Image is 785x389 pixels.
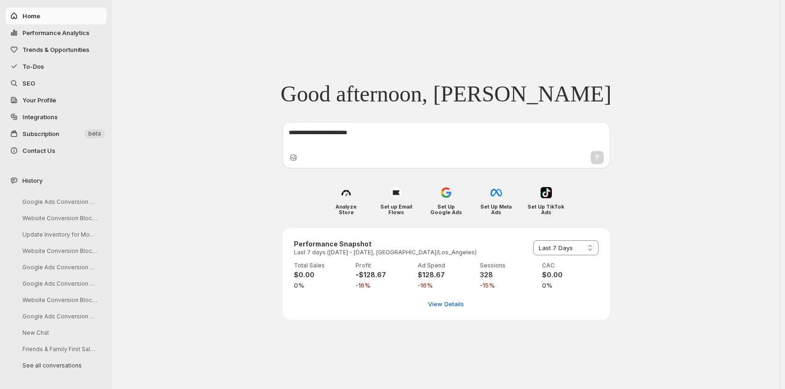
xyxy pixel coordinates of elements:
[22,96,56,104] span: Your Profile
[22,147,55,154] span: Contact Us
[294,262,350,269] p: Total Sales
[378,204,414,215] h4: Set up Email Flows
[294,270,350,280] h4: $0.00
[6,108,107,125] a: Integrations
[418,270,474,280] h4: $128.67
[22,46,89,53] span: Trends & Opportunities
[6,92,107,108] a: Your Profile
[15,211,104,225] button: Website Conversion Blocker Review Discussion
[480,270,536,280] h4: 328
[6,142,107,159] button: Contact Us
[542,262,599,269] p: CAC
[356,270,412,280] h4: -$128.67
[22,12,40,20] span: Home
[480,281,536,290] span: -15%
[6,58,107,75] button: To-Dos
[294,281,350,290] span: 0%
[428,204,464,215] h4: Set Up Google Ads
[6,41,107,58] button: Trends & Opportunities
[22,113,57,121] span: Integrations
[480,262,536,269] p: Sessions
[15,244,104,258] button: Website Conversion Blockers Review Session
[22,29,89,36] span: Performance Analytics
[541,187,552,198] img: Set Up TikTok Ads icon
[22,176,43,185] span: History
[356,262,412,269] p: Profit
[281,80,612,108] span: Good afternoon, [PERSON_NAME]
[22,63,44,70] span: To-Dos
[294,249,477,256] p: Last 7 days ([DATE] - [DATE], [GEOGRAPHIC_DATA]/Los_Angeles)
[356,281,412,290] span: -16%
[6,125,107,142] button: Subscription
[15,260,104,274] button: Google Ads Conversion Tracking Analysis
[542,281,599,290] span: 0%
[15,309,104,324] button: Google Ads Conversion Tracking Analysis
[22,79,35,87] span: SEO
[422,296,470,311] button: View detailed performance
[391,187,402,198] img: Set up Email Flows icon
[441,187,452,198] img: Set Up Google Ads icon
[341,187,352,198] img: Analyze Store icon
[418,262,474,269] p: Ad Spend
[6,24,107,41] button: Performance Analytics
[528,204,564,215] h4: Set Up TikTok Ads
[15,325,104,340] button: New Chat
[478,204,514,215] h4: Set Up Meta Ads
[491,187,502,198] img: Set Up Meta Ads icon
[88,130,101,137] span: beta
[294,239,477,249] h3: Performance Snapshot
[418,281,474,290] span: -16%
[15,358,104,373] button: See all conversations
[428,299,464,309] span: View Details
[15,276,104,291] button: Google Ads Conversion Tracking Analysis
[289,153,298,162] button: Upload image
[15,342,104,356] button: Friends & Family First Sales Campaign
[6,75,107,92] a: SEO
[542,270,599,280] h4: $0.00
[328,204,364,215] h4: Analyze Store
[6,7,107,24] button: Home
[15,227,104,242] button: Update Inventory for Modway Products
[15,194,104,209] button: Google Ads Conversion Tracking Analysis
[22,130,59,137] span: Subscription
[15,293,104,307] button: Website Conversion Blockers Review Request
